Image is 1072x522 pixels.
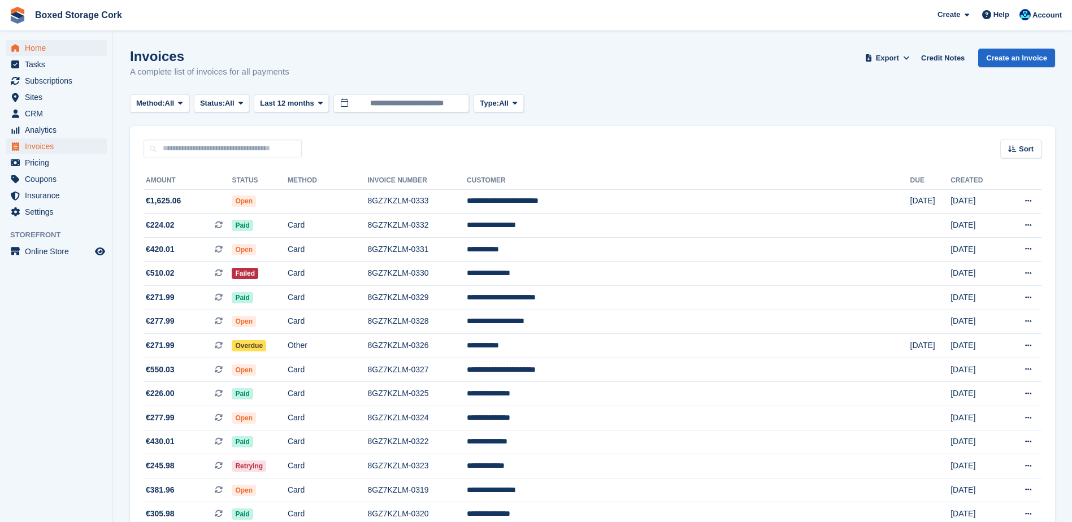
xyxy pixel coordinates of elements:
[146,195,181,207] span: €1,625.06
[6,122,107,138] a: menu
[130,94,189,113] button: Method: All
[232,508,253,520] span: Paid
[146,436,175,447] span: €430.01
[951,310,1003,334] td: [DATE]
[288,237,368,262] td: Card
[288,334,368,358] td: Other
[951,189,1003,214] td: [DATE]
[1019,143,1034,155] span: Sort
[25,56,93,72] span: Tasks
[6,204,107,220] a: menu
[951,382,1003,406] td: [DATE]
[474,94,523,113] button: Type: All
[232,364,256,376] span: Open
[10,229,112,241] span: Storefront
[288,358,368,382] td: Card
[232,340,266,351] span: Overdue
[288,454,368,478] td: Card
[254,94,329,113] button: Last 12 months
[232,436,253,447] span: Paid
[232,485,256,496] span: Open
[232,172,288,190] th: Status
[146,388,175,399] span: €226.00
[136,98,165,109] span: Method:
[6,171,107,187] a: menu
[93,245,107,258] a: Preview store
[367,262,467,286] td: 8GZ7KZLM-0330
[146,219,175,231] span: €224.02
[288,172,368,190] th: Method
[146,364,175,376] span: €550.03
[951,406,1003,430] td: [DATE]
[951,286,1003,310] td: [DATE]
[6,56,107,72] a: menu
[9,7,26,24] img: stora-icon-8386f47178a22dfd0bd8f6a31ec36ba5ce8667c1dd55bd0f319d3a0aa187defe.svg
[951,172,1003,190] th: Created
[467,172,910,190] th: Customer
[917,49,969,67] a: Credit Notes
[232,460,266,472] span: Retrying
[993,9,1009,20] span: Help
[367,310,467,334] td: 8GZ7KZLM-0328
[951,478,1003,502] td: [DATE]
[499,98,509,109] span: All
[25,122,93,138] span: Analytics
[367,237,467,262] td: 8GZ7KZLM-0331
[200,98,225,109] span: Status:
[951,358,1003,382] td: [DATE]
[146,508,175,520] span: €305.98
[6,138,107,154] a: menu
[367,382,467,406] td: 8GZ7KZLM-0325
[25,40,93,56] span: Home
[951,237,1003,262] td: [DATE]
[367,430,467,454] td: 8GZ7KZLM-0322
[130,49,289,64] h1: Invoices
[146,243,175,255] span: €420.01
[910,334,951,358] td: [DATE]
[232,388,253,399] span: Paid
[232,268,258,279] span: Failed
[260,98,314,109] span: Last 12 months
[6,155,107,171] a: menu
[367,358,467,382] td: 8GZ7KZLM-0327
[288,478,368,502] td: Card
[146,484,175,496] span: €381.96
[288,382,368,406] td: Card
[232,316,256,327] span: Open
[31,6,127,24] a: Boxed Storage Cork
[146,315,175,327] span: €277.99
[951,262,1003,286] td: [DATE]
[367,334,467,358] td: 8GZ7KZLM-0326
[367,214,467,238] td: 8GZ7KZLM-0332
[232,244,256,255] span: Open
[288,406,368,430] td: Card
[367,286,467,310] td: 8GZ7KZLM-0329
[25,73,93,89] span: Subscriptions
[6,188,107,203] a: menu
[876,53,899,64] span: Export
[25,89,93,105] span: Sites
[232,195,256,207] span: Open
[25,243,93,259] span: Online Store
[25,106,93,121] span: CRM
[25,155,93,171] span: Pricing
[25,204,93,220] span: Settings
[951,334,1003,358] td: [DATE]
[1032,10,1062,21] span: Account
[367,454,467,478] td: 8GZ7KZLM-0323
[951,454,1003,478] td: [DATE]
[232,220,253,231] span: Paid
[288,214,368,238] td: Card
[194,94,249,113] button: Status: All
[6,243,107,259] a: menu
[288,262,368,286] td: Card
[910,172,951,190] th: Due
[951,430,1003,454] td: [DATE]
[910,189,951,214] td: [DATE]
[146,412,175,424] span: €277.99
[165,98,175,109] span: All
[130,66,289,79] p: A complete list of invoices for all payments
[6,73,107,89] a: menu
[951,214,1003,238] td: [DATE]
[1019,9,1031,20] img: Vincent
